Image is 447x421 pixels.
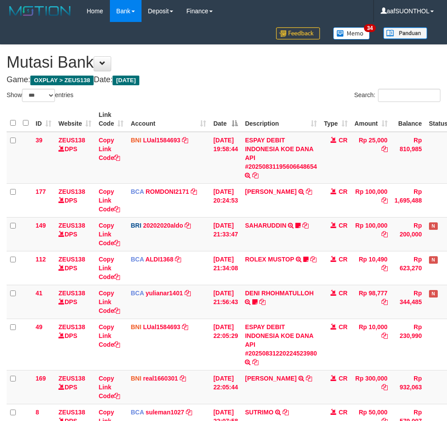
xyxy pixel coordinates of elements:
th: Link Code: activate to sort column ascending [95,107,127,132]
img: Feedback.jpg [276,27,320,40]
td: [DATE] 22:05:44 [210,370,241,404]
td: DPS [55,132,95,184]
td: Rp 623,270 [391,251,425,285]
a: Copy Link Code [98,375,120,399]
a: Copy BUDI ANTONI to clipboard [306,375,312,382]
td: Rp 230,990 [391,319,425,370]
td: Rp 300,000 [351,370,391,404]
a: Copy ROMDONI2171 to clipboard [191,188,197,195]
span: CR [338,409,347,416]
span: BCA [131,409,144,416]
span: BNI [131,137,141,144]
a: Copy SAHARUDDIN to clipboard [302,222,309,229]
h4: Game: Date: [7,76,440,84]
a: SAHARUDDIN [245,222,286,229]
td: DPS [55,319,95,370]
td: Rp 10,000 [351,319,391,370]
a: [PERSON_NAME] [245,375,296,382]
a: Copy SUTRIMO to clipboard [283,409,289,416]
a: Copy ESPAY DEBIT INDONESIA KOE DANA API #20250831220224523980 to clipboard [252,359,258,366]
th: Website: activate to sort column ascending [55,107,95,132]
a: ALDI1368 [145,256,174,263]
td: DPS [55,217,95,251]
span: 39 [36,137,43,144]
span: CR [338,375,347,382]
th: ID: activate to sort column ascending [32,107,55,132]
span: 8 [36,409,39,416]
td: Rp 200,000 [391,217,425,251]
span: CR [338,222,347,229]
a: Copy LUal1584693 to clipboard [182,137,188,144]
a: ZEUS138 [58,409,85,416]
th: Description: activate to sort column ascending [241,107,320,132]
td: DPS [55,183,95,217]
a: Copy Link Code [98,188,120,213]
span: 177 [36,188,46,195]
a: Copy Link Code [98,323,120,348]
span: 49 [36,323,43,330]
a: ZEUS138 [58,137,85,144]
a: ZEUS138 [58,188,85,195]
a: Copy DENI RHOHMATULLOH to clipboard [259,298,265,305]
a: Copy Rp 100,000 to clipboard [382,231,388,238]
label: Show entries [7,89,73,102]
a: ROLEX MUSTOP [245,256,294,263]
a: Copy LUal1584693 to clipboard [182,323,188,330]
img: panduan.png [383,27,427,39]
td: [DATE] 19:58:44 [210,132,241,184]
a: Copy Rp 25,000 to clipboard [382,145,388,152]
label: Search: [354,89,440,102]
td: Rp 344,485 [391,285,425,319]
td: [DATE] 21:56:43 [210,285,241,319]
a: 34 [327,22,377,44]
span: BRI [131,222,141,229]
th: Account: activate to sort column ascending [127,107,210,132]
a: LUal1584693 [143,137,180,144]
a: Copy Rp 98,777 to clipboard [382,298,388,305]
img: Button%20Memo.svg [333,27,370,40]
span: 41 [36,290,43,297]
a: Copy real1660301 to clipboard [180,375,186,382]
a: Copy Link Code [98,137,120,161]
select: Showentries [22,89,55,102]
a: Copy ROLEX MUSTOP to clipboard [310,256,316,263]
span: BNI [131,375,141,382]
th: Date: activate to sort column descending [210,107,241,132]
span: [DATE] [113,76,139,85]
span: CR [338,137,347,144]
a: Copy Rp 10,490 to clipboard [382,265,388,272]
span: BCA [131,256,144,263]
a: yulianar1401 [145,290,183,297]
span: CR [338,323,347,330]
a: ESPAY DEBIT INDONESIA KOE DANA API #20250831220224523980 [245,323,317,357]
td: Rp 810,985 [391,132,425,184]
span: CR [338,188,347,195]
span: BCA [131,188,144,195]
a: Copy yulianar1401 to clipboard [185,290,191,297]
h1: Mutasi Bank [7,54,440,71]
span: CR [338,256,347,263]
td: Rp 100,000 [351,217,391,251]
th: Balance [391,107,425,132]
a: Copy Link Code [98,256,120,280]
th: Type: activate to sort column ascending [320,107,351,132]
td: Rp 932,063 [391,370,425,404]
span: 112 [36,256,46,263]
a: ROMDONI2171 [145,188,189,195]
span: BNI [131,323,141,330]
a: 20202020aldo [143,222,183,229]
td: Rp 98,777 [351,285,391,319]
input: Search: [378,89,440,102]
a: real1660301 [143,375,178,382]
a: Copy ALDI1368 to clipboard [175,256,181,263]
a: Copy Rp 10,000 to clipboard [382,332,388,339]
a: Copy Rp 300,000 to clipboard [382,384,388,391]
td: [DATE] 22:05:29 [210,319,241,370]
a: ZEUS138 [58,323,85,330]
td: Rp 100,000 [351,183,391,217]
a: Copy ABDUL GAFUR to clipboard [306,188,312,195]
a: Copy Link Code [98,290,120,314]
span: OXPLAY > ZEUS138 [30,76,94,85]
td: DPS [55,251,95,285]
a: Copy ESPAY DEBIT INDONESIA KOE DANA API #20250831195606648654 to clipboard [252,172,258,179]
